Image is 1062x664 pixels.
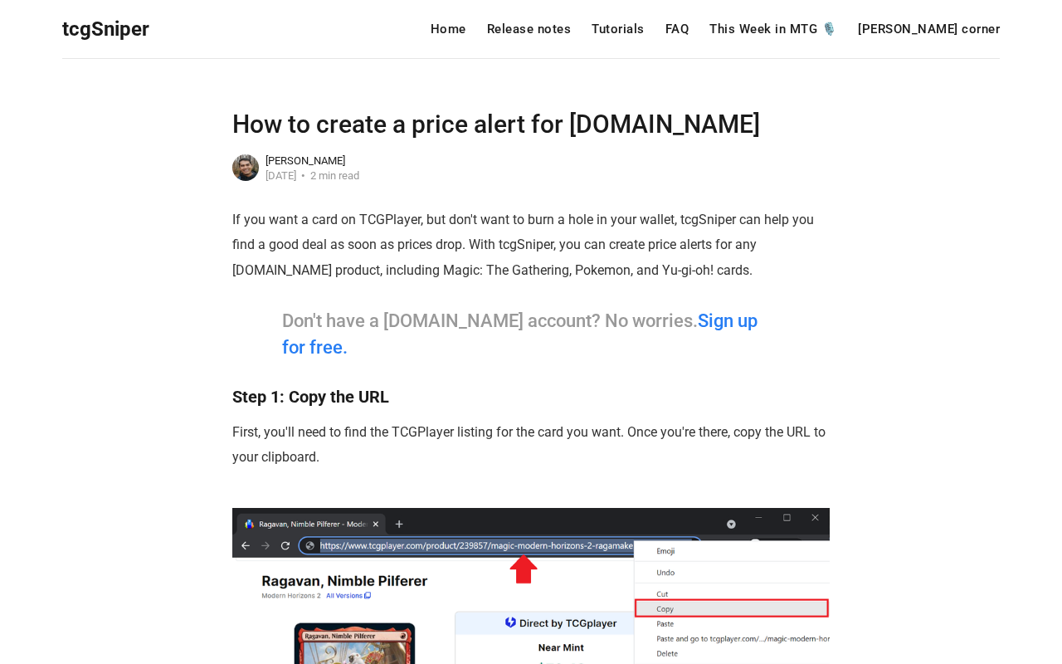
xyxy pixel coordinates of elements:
a: Tutorials [592,23,645,36]
img: Jonathan Hosein [231,153,261,183]
time: [DATE] [265,169,296,182]
a: This Week in MTG 🎙️ [709,23,837,36]
div: 2 min read [296,170,359,181]
a: tcgSniper [62,12,149,46]
a: FAQ [665,23,689,36]
a: Home [431,23,466,36]
p: If you want a card on TCGPlayer, but don't want to burn a hole in your wallet, tcgSniper can help... [232,207,830,283]
p: First, you'll need to find the TCGPlayer listing for the card you want. Once you're there, copy t... [232,420,830,471]
h1: How to create a price alert for [DOMAIN_NAME] [232,108,830,140]
span: tcgSniper [62,17,149,41]
blockquote: Don't have a [DOMAIN_NAME] account? No worries. [282,308,780,361]
h3: Step 1: Copy the URL [232,386,830,408]
a: [PERSON_NAME] [265,154,345,167]
a: [PERSON_NAME] corner [858,23,1000,36]
a: Release notes [487,23,572,36]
